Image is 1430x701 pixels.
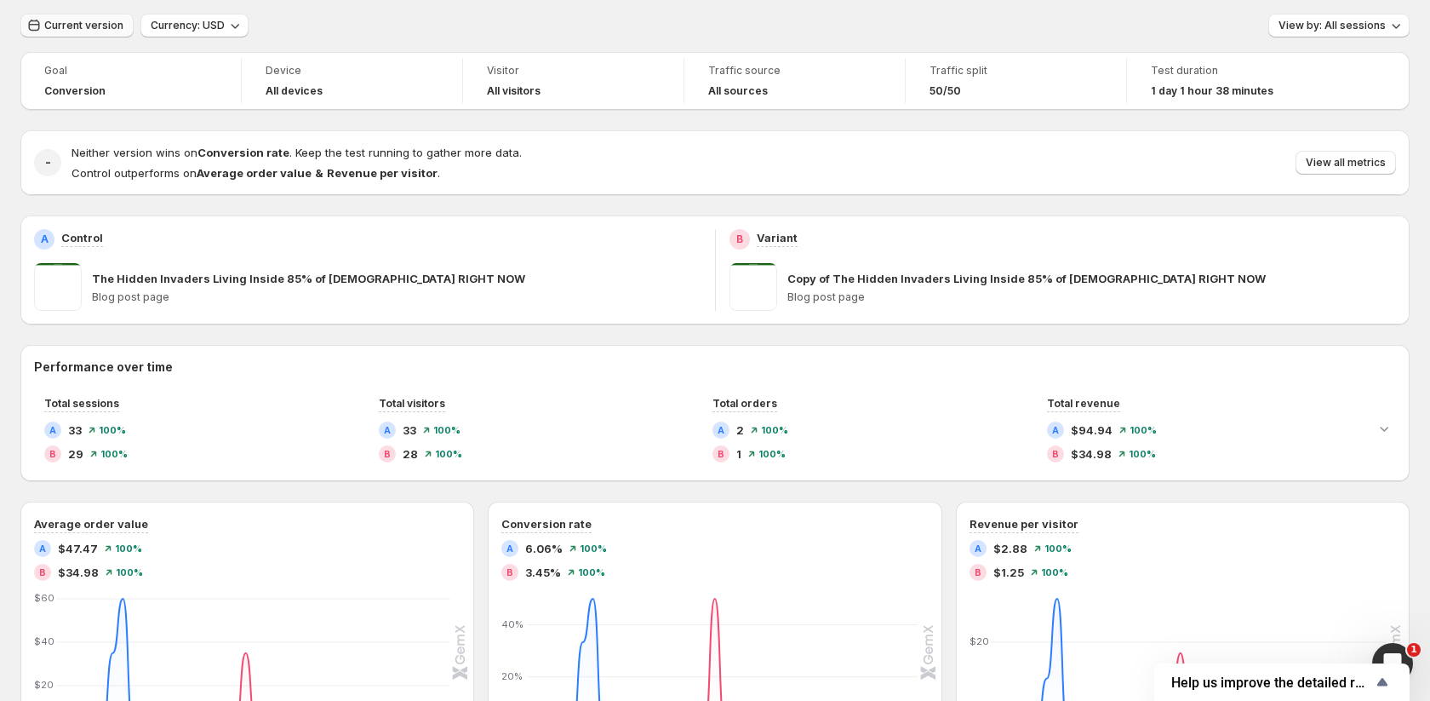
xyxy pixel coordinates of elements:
[433,425,460,435] span: 100%
[1372,643,1413,684] iframe: Intercom live chat
[970,515,1078,532] h3: Revenue per visitor
[736,445,741,463] span: 1
[61,229,103,246] p: Control
[41,233,49,246] h2: A
[1268,14,1410,37] button: View by: All sessions
[116,567,143,577] span: 100%
[993,540,1027,557] span: $2.88
[197,166,312,180] strong: Average order value
[384,425,391,435] h2: A
[34,635,54,647] text: $40
[929,64,1102,78] span: Traffic split
[1044,543,1072,554] span: 100%
[501,618,523,630] text: 40%
[1151,84,1273,98] span: 1 day 1 hour 38 minutes
[975,567,981,577] h2: B
[1372,417,1396,440] button: Expand chart
[506,543,513,554] h2: A
[1171,672,1393,692] button: Show survey - Help us improve the detailed report for A/B campaigns
[718,425,724,435] h2: A
[1052,425,1059,435] h2: A
[71,146,522,159] span: Neither version wins on . Keep the test running to gather more data.
[736,422,744,439] span: 2
[1306,156,1386,170] span: View all metrics
[45,154,51,171] h2: -
[787,270,1266,287] p: Copy of The Hidden Invaders Living Inside 85% of [DEMOGRAPHIC_DATA] RIGHT NOW
[525,540,563,557] span: 6.06%
[1052,449,1059,459] h2: B
[68,422,82,439] span: 33
[1296,151,1396,175] button: View all metrics
[49,449,56,459] h2: B
[525,564,561,581] span: 3.45%
[487,84,541,98] h4: All visitors
[1151,62,1324,100] a: Test duration1 day 1 hour 38 minutes
[100,449,128,459] span: 100%
[266,62,438,100] a: DeviceAll devices
[58,564,99,581] span: $34.98
[34,359,1396,376] h2: Performance over time
[1130,425,1157,435] span: 100%
[92,270,525,287] p: The Hidden Invaders Living Inside 85% of [DEMOGRAPHIC_DATA] RIGHT NOW
[758,449,786,459] span: 100%
[68,445,83,463] span: 29
[34,263,82,311] img: The Hidden Invaders Living Inside 85% of Americans RIGHT NOW
[315,166,323,180] strong: &
[44,19,123,32] span: Current version
[487,64,660,78] span: Visitor
[1407,643,1421,657] span: 1
[71,166,440,180] span: Control outperforms on .
[34,679,54,691] text: $20
[44,397,119,410] span: Total sessions
[140,14,249,37] button: Currency: USD
[970,635,989,647] text: $20
[578,567,605,577] span: 100%
[708,84,768,98] h4: All sources
[501,515,592,532] h3: Conversion rate
[197,146,289,159] strong: Conversion rate
[993,564,1024,581] span: $1.25
[712,397,777,410] span: Total orders
[403,445,418,463] span: 28
[501,670,523,682] text: 20%
[506,567,513,577] h2: B
[1278,19,1386,32] span: View by: All sessions
[929,84,961,98] span: 50/50
[39,567,46,577] h2: B
[20,14,134,37] button: Current version
[757,229,798,246] p: Variant
[34,515,148,532] h3: Average order value
[787,290,1397,304] p: Blog post page
[708,64,881,78] span: Traffic source
[58,540,98,557] span: $47.47
[487,62,660,100] a: VisitorAll visitors
[266,84,323,98] h4: All devices
[1071,445,1112,463] span: $34.98
[975,543,981,554] h2: A
[435,449,462,459] span: 100%
[151,19,225,32] span: Currency: USD
[115,543,142,554] span: 100%
[49,425,56,435] h2: A
[34,592,54,604] text: $60
[327,166,438,180] strong: Revenue per visitor
[44,64,217,78] span: Goal
[92,290,701,304] p: Blog post page
[761,425,788,435] span: 100%
[1171,675,1372,691] span: Help us improve the detailed report for A/B campaigns
[1071,422,1113,439] span: $94.94
[1047,397,1120,410] span: Total revenue
[403,422,416,439] span: 33
[44,62,217,100] a: GoalConversion
[729,263,777,311] img: Copy of The Hidden Invaders Living Inside 85% of Americans RIGHT NOW
[1151,64,1324,78] span: Test duration
[39,543,46,554] h2: A
[1041,567,1068,577] span: 100%
[266,64,438,78] span: Device
[708,62,881,100] a: Traffic sourceAll sources
[1129,449,1156,459] span: 100%
[379,397,445,410] span: Total visitors
[736,233,743,246] h2: B
[929,62,1102,100] a: Traffic split50/50
[384,449,391,459] h2: B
